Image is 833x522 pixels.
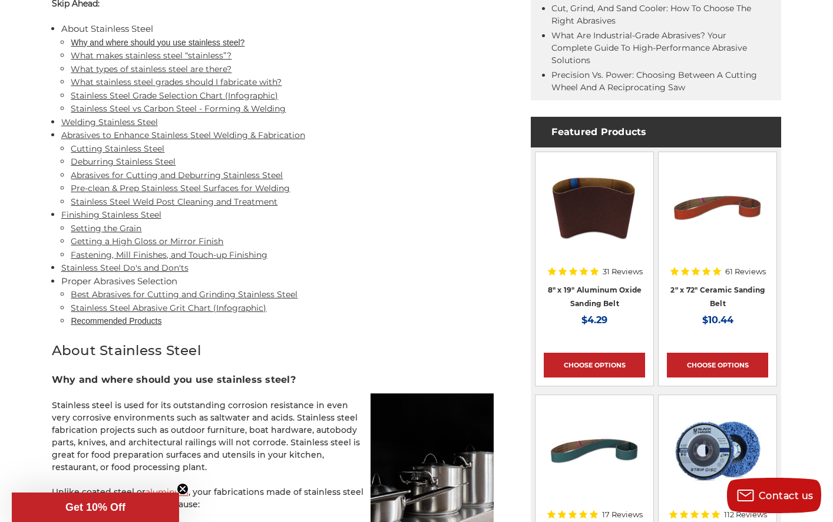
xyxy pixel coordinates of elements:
[12,493,179,522] div: Get 10% OffClose teaser
[52,373,494,387] h3: Why and where should you use stainless steel?
[61,209,161,220] a: Finishing Stainless Steel
[548,285,642,308] a: 8" x 19" Aluminum Oxide Sanding Belt
[727,478,821,513] button: Contact us
[667,403,768,505] a: 4-1/2" x 7/8" Easy Strip and Clean Disc
[603,268,643,275] span: 31 Reviews
[667,403,769,498] img: 4-1/2" x 7/8" Easy Strip and Clean Disc
[544,353,645,377] a: Choose Options
[146,487,189,497] a: aluminum
[551,30,747,65] a: What Are Industrial-Grade Abrasives? Your Complete Guide to High-Performance Abrasive Solutions
[602,511,643,518] span: 17 Reviews
[667,160,768,262] a: 2" x 72" Ceramic Pipe Sanding Belt
[725,268,766,275] span: 61 Reviews
[759,490,814,501] span: Contact us
[65,501,125,513] span: Get 10% Off
[71,143,164,154] a: Cutting Stainless Steel
[667,353,768,377] a: Choose Options
[670,160,765,255] img: 2" x 72" Ceramic Pipe Sanding Belt
[71,38,244,47] a: Why and where should you use stainless steel?
[61,130,305,140] a: Abrasives to Enhance Stainless Steel Welding & Fabrication
[547,403,642,498] img: 2" x 36" Zirconia Pipe Sanding Belt
[71,90,278,101] a: Stainless Steel Grade Selection Chart (Infographic)
[71,156,176,167] a: Deburring Stainless Steel
[71,196,277,207] a: Stainless Steel Weld Post Cleaning and Treatment
[71,236,223,247] a: Getting a High Gloss or Mirror Finish
[702,314,733,326] span: $10.44
[52,399,494,474] p: Stainless steel is used for its outstanding corrosion resistance in even very corrosive environme...
[71,223,141,234] a: Setting the Grain
[52,486,494,511] p: Unlike coated steel or , your fabrications made of stainless steel will be maintenance-free because:
[551,70,757,93] a: Precision vs. Power: Choosing Between a Cutting Wheel and a Reciprocating Saw
[71,183,290,193] a: Pre-clean & Prep Stainless Steel Surfaces for Welding
[531,117,781,147] h4: Featured Products
[61,275,494,328] li: Proper Abrasives Selection
[71,289,297,300] a: Best Abrasives for Cutting and Grinding Stainless Steel
[71,64,232,74] a: What types of stainless steel are there?
[71,303,266,313] a: Stainless Steel Abrasive Grit Chart (Infographic)
[547,160,642,255] img: aluminum oxide 8x19 sanding belt
[71,77,282,87] a: What stainless steel grades should I fabricate with?
[581,314,607,326] span: $4.29
[71,50,232,61] a: What makes stainless steel “stainless”?
[61,262,189,273] a: Stainless Steel Do's and Don'ts
[71,103,286,114] a: Stainless Steel vs Carbon Steel - Forming & Welding
[177,483,189,495] button: Close teaser
[724,511,767,518] span: 112 Reviews
[61,117,158,127] a: Welding Stainless Steel
[544,403,645,505] a: 2" x 36" Zirconia Pipe Sanding Belt
[52,340,494,361] h2: About Stainless Steel
[670,285,765,308] a: 2" x 72" Ceramic Sanding Belt
[551,3,751,26] a: Cut, Grind, and Sand Cooler: How to Choose the Right Abrasives
[544,160,645,262] a: aluminum oxide 8x19 sanding belt
[71,249,267,260] a: Fastening, Mill Finishes, and Touch-up Finishing
[61,22,494,116] li: About Stainless Steel
[71,170,283,180] a: Abrasives for Cutting and Deburring Stainless Steel
[71,316,161,326] a: Recommended Products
